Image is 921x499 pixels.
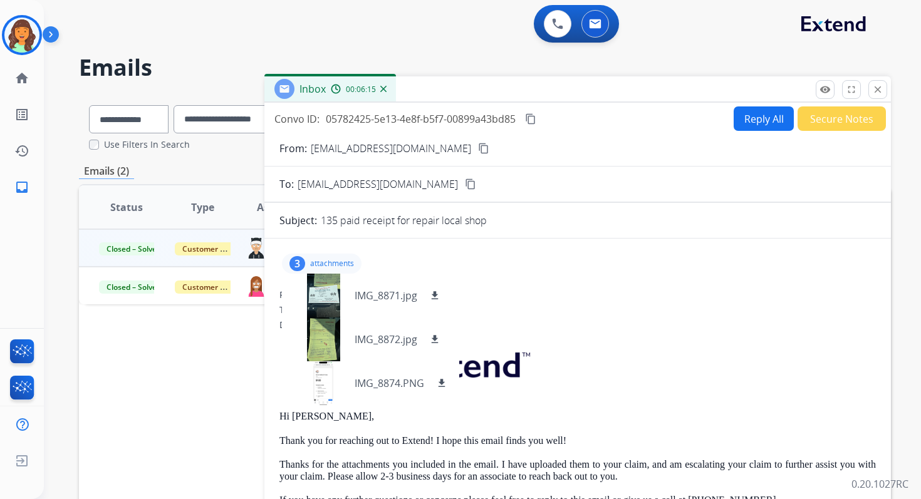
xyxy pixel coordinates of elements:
[246,275,266,296] img: agent-avatar
[851,476,908,491] p: 0.20.1027RC
[279,304,876,316] div: To:
[14,180,29,195] mat-icon: inbox
[257,200,301,215] span: Assignee
[279,411,876,422] p: Hi [PERSON_NAME],
[326,112,516,126] span: 05782425-5e13-4e8f-b5f7-00899a43bd85
[175,280,256,294] span: Customer Support
[820,84,831,95] mat-icon: remove_red_eye
[346,85,376,95] span: 00:06:15
[299,82,326,96] span: Inbox
[14,71,29,86] mat-icon: home
[110,200,143,215] span: Status
[311,141,471,156] p: [EMAIL_ADDRESS][DOMAIN_NAME]
[846,84,857,95] mat-icon: fullscreen
[279,435,876,446] p: Thank you for reaching out to Extend! I hope this email finds you well!
[14,143,29,158] mat-icon: history
[246,237,266,259] img: agent-avatar
[478,143,489,154] mat-icon: content_copy
[99,280,169,294] span: Closed – Solved
[99,242,169,255] span: Closed – Solved
[734,106,794,131] button: Reply All
[798,106,886,131] button: Secure Notes
[298,177,458,192] span: [EMAIL_ADDRESS][DOMAIN_NAME]
[872,84,883,95] mat-icon: close
[395,337,543,387] img: extend.png
[525,113,536,125] mat-icon: content_copy
[355,332,417,347] p: IMG_8872.jpg
[79,55,891,80] h2: Emails
[14,107,29,122] mat-icon: list_alt
[465,178,476,190] mat-icon: content_copy
[429,290,440,301] mat-icon: download
[4,18,39,53] img: avatar
[279,141,307,156] p: From:
[321,213,487,228] p: 135 paid receipt for repair local shop
[289,256,305,271] div: 3
[355,376,424,391] p: IMG_8874.PNG
[79,163,134,179] p: Emails (2)
[436,378,447,389] mat-icon: download
[279,177,294,192] p: To:
[429,334,440,345] mat-icon: download
[191,200,214,215] span: Type
[279,289,876,301] div: From:
[279,459,876,482] p: Thanks for the attachments you included in the email. I have uploaded them to your claim, and am ...
[310,259,354,269] p: attachments
[274,111,320,126] p: Convo ID:
[175,242,256,255] span: Customer Support
[279,319,876,331] div: Date:
[104,138,190,151] label: Use Filters In Search
[279,213,317,228] p: Subject:
[355,288,417,303] p: IMG_8871.jpg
